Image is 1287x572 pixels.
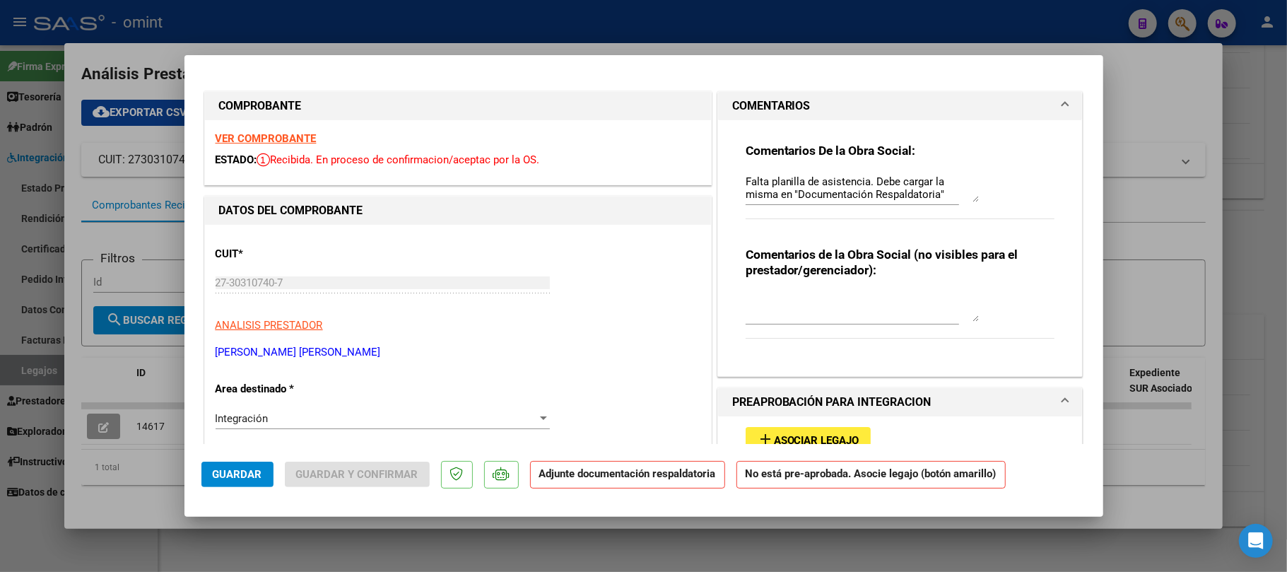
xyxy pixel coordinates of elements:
[219,99,302,112] strong: COMPROBANTE
[296,468,418,481] span: Guardar y Confirmar
[736,461,1006,489] strong: No está pre-aprobada. Asocie legajo (botón amarillo)
[539,467,716,480] strong: Adjunte documentación respaldatoria
[216,381,361,397] p: Area destinado *
[219,204,363,217] strong: DATOS DEL COMPROBANTE
[746,427,871,453] button: Asociar Legajo
[216,344,700,361] p: [PERSON_NAME] [PERSON_NAME]
[216,246,361,262] p: CUIT
[216,412,269,425] span: Integración
[216,319,323,332] span: ANALISIS PRESTADOR
[746,144,916,158] strong: Comentarios De la Obra Social:
[216,132,317,145] a: VER COMPROBANTE
[718,92,1083,120] mat-expansion-panel-header: COMENTARIOS
[285,462,430,487] button: Guardar y Confirmar
[1239,524,1273,558] div: Open Intercom Messenger
[718,388,1083,416] mat-expansion-panel-header: PREAPROBACIÓN PARA INTEGRACION
[757,431,774,448] mat-icon: add
[718,416,1083,475] div: PREAPROBACIÓN PARA INTEGRACION
[201,462,274,487] button: Guardar
[732,394,932,411] h1: PREAPROBACIÓN PARA INTEGRACION
[746,247,1018,277] strong: Comentarios de la Obra Social (no visibles para el prestador/gerenciador):
[216,153,257,166] span: ESTADO:
[213,468,262,481] span: Guardar
[257,153,540,166] span: Recibida. En proceso de confirmacion/aceptac por la OS.
[732,98,811,115] h1: COMENTARIOS
[774,434,859,447] span: Asociar Legajo
[718,120,1083,376] div: COMENTARIOS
